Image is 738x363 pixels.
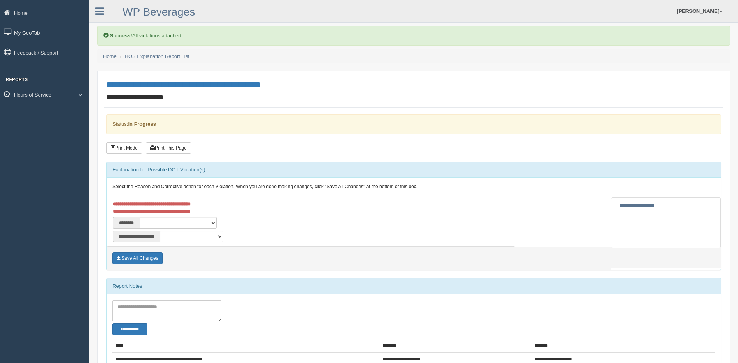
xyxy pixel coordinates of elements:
[106,142,142,154] button: Print Mode
[146,142,191,154] button: Print This Page
[123,6,195,18] a: WP Beverages
[107,178,721,196] div: Select the Reason and Corrective action for each Violation. When you are done making changes, cli...
[125,53,189,59] a: HOS Explanation Report List
[107,278,721,294] div: Report Notes
[97,26,730,46] div: All violations attached.
[112,323,147,335] button: Change Filter Options
[110,33,132,39] b: Success!
[128,121,156,127] strong: In Progress
[106,114,721,134] div: Status:
[112,252,163,264] button: Save
[107,162,721,178] div: Explanation for Possible DOT Violation(s)
[103,53,117,59] a: Home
